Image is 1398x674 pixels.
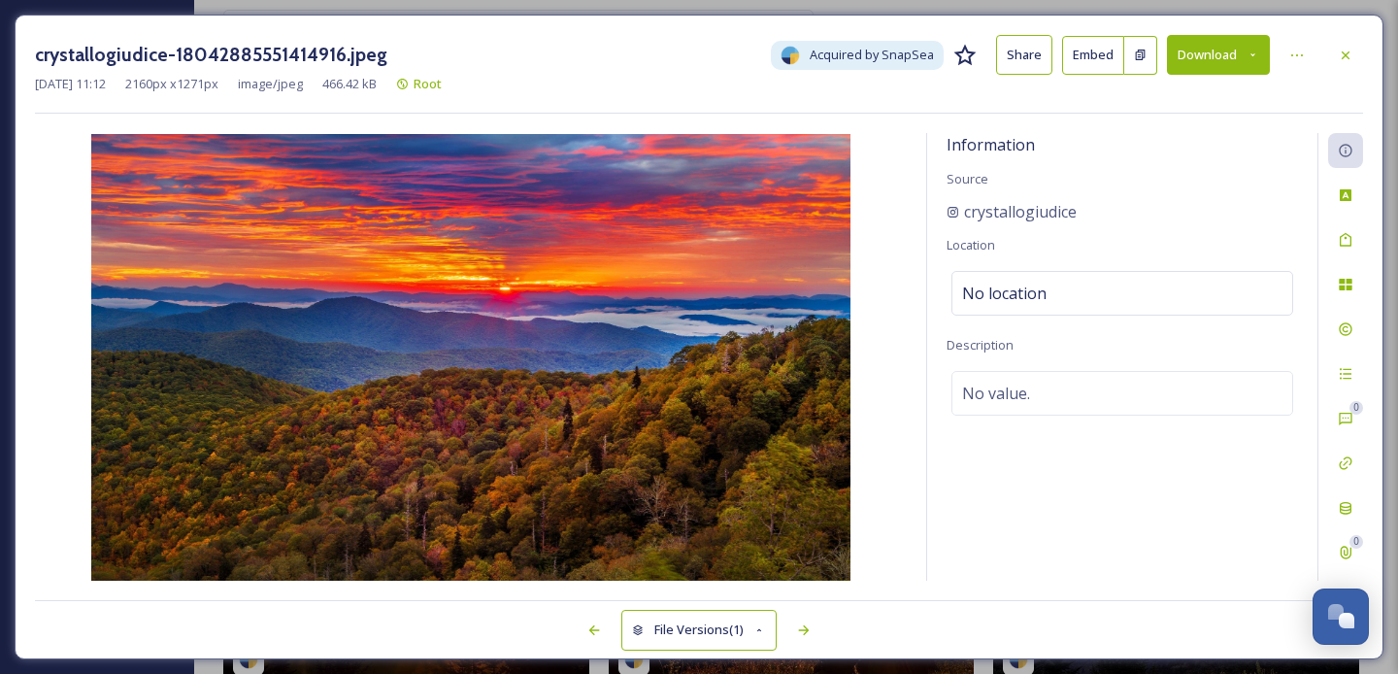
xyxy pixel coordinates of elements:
span: 2160 px x 1271 px [125,75,218,93]
div: 0 [1349,535,1363,549]
img: snapsea-logo.png [781,46,800,65]
span: crystallogiudice [964,200,1077,223]
span: Acquired by SnapSea [810,46,934,64]
span: 466.42 kB [322,75,377,93]
span: No value. [962,382,1030,405]
div: 0 [1349,401,1363,415]
span: [DATE] 11:12 [35,75,106,93]
span: No location [962,282,1047,305]
span: Location [947,236,995,253]
button: Share [996,35,1052,75]
span: Source [947,170,988,187]
a: crystallogiudice [947,200,1077,223]
span: image/jpeg [238,75,303,93]
button: File Versions(1) [621,610,777,650]
span: Description [947,336,1014,354]
span: Root [414,75,442,92]
button: Embed [1062,36,1124,75]
span: Information [947,134,1035,155]
h3: crystallogiudice-18042885551414916.jpeg [35,41,387,69]
img: crystallogiudice-18042885551414916.jpeg [35,134,907,581]
button: Open Chat [1313,589,1369,645]
button: Download [1167,35,1270,75]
